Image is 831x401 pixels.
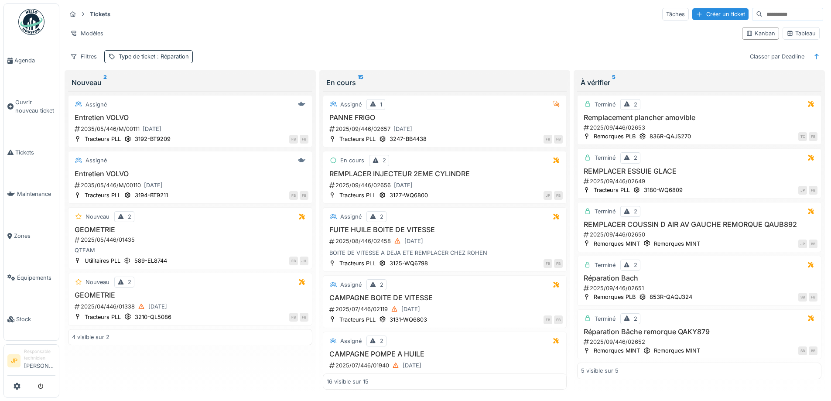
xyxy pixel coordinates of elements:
[654,240,700,248] div: Remorques MINT
[595,207,616,216] div: Terminé
[339,259,376,267] div: Tracteurs PLL
[403,361,421,370] div: [DATE]
[394,181,413,189] div: [DATE]
[581,328,817,336] h3: Réparation Bâche remorque QAKY879
[554,191,563,200] div: FB
[809,346,817,355] div: BB
[554,135,563,144] div: FB
[634,154,637,162] div: 2
[289,257,298,265] div: FB
[393,125,412,133] div: [DATE]
[300,135,308,144] div: FB
[554,259,563,268] div: FB
[327,377,369,385] div: 16 visible sur 15
[809,132,817,141] div: FB
[289,191,298,200] div: FB
[72,77,309,88] div: Nouveau
[798,132,807,141] div: TC
[654,346,700,355] div: Remorques MINT
[85,191,121,199] div: Tracteurs PLL
[594,186,630,194] div: Tracteurs PLL
[390,315,427,324] div: 3131-WQ6803
[155,53,189,60] span: : Réparation
[594,132,636,141] div: Remorques PLB
[380,212,383,221] div: 2
[72,113,308,122] h3: Entretien VOLVO
[809,186,817,195] div: FB
[358,77,363,88] sup: 15
[583,338,817,346] div: 2025/09/446/02652
[390,135,427,143] div: 3247-BB4438
[594,293,636,301] div: Remorques PLB
[85,278,109,286] div: Nouveau
[7,354,21,367] li: JP
[634,261,637,269] div: 2
[650,293,692,301] div: 853R-QAQJ324
[339,191,376,199] div: Tracteurs PLL
[144,181,163,189] div: [DATE]
[72,226,308,234] h3: GEOMETRIE
[74,123,308,134] div: 2035/05/446/M/00111
[24,348,55,374] li: [PERSON_NAME]
[72,333,109,341] div: 4 visible sur 2
[327,350,563,358] h3: CAMPAGNE POMPE A HUILE
[18,9,44,35] img: Badge_color-CXgf-gQk.svg
[340,337,362,345] div: Assigné
[401,305,420,313] div: [DATE]
[340,100,362,109] div: Assigné
[583,123,817,132] div: 2025/09/446/02653
[662,8,689,21] div: Tâches
[148,302,167,311] div: [DATE]
[339,315,376,324] div: Tracteurs PLL
[135,135,171,143] div: 3192-BT9209
[594,240,640,248] div: Remorques MINT
[135,313,171,321] div: 3210-QL5086
[634,207,637,216] div: 2
[72,246,308,254] div: QTEAM
[340,281,362,289] div: Assigné
[119,52,189,61] div: Type de ticket
[595,315,616,323] div: Terminé
[17,274,55,282] span: Équipements
[85,257,120,265] div: Utilitaires PLL
[544,315,552,324] div: FB
[4,298,59,340] a: Stock
[15,148,55,157] span: Tickets
[390,191,428,199] div: 3127-WQ6800
[4,215,59,257] a: Zones
[554,315,563,324] div: FB
[300,191,308,200] div: FB
[327,226,563,234] h3: FUITE HUILE BOITE DE VITESSE
[86,10,114,18] strong: Tickets
[798,186,807,195] div: JP
[595,100,616,109] div: Terminé
[787,29,816,38] div: Tableau
[85,135,121,143] div: Tracteurs PLL
[300,257,308,265] div: JH
[581,274,817,282] h3: Réparation Bach
[380,337,383,345] div: 2
[809,293,817,302] div: FB
[66,50,101,63] div: Filtres
[4,173,59,215] a: Maintenance
[390,259,428,267] div: 3125-WQ6798
[289,135,298,144] div: FB
[24,348,55,362] div: Responsable technicien
[328,360,563,371] div: 2025/07/446/01940
[544,191,552,200] div: JP
[85,313,121,321] div: Tracteurs PLL
[798,293,807,302] div: SB
[327,249,563,257] div: BOITE DE VITESSE A DEJA ETE REMPLACER CHEZ ROHEN
[583,230,817,239] div: 2025/09/446/02650
[17,190,55,198] span: Maintenance
[85,212,109,221] div: Nouveau
[74,180,308,191] div: 2035/05/446/M/00110
[4,40,59,82] a: Agenda
[809,240,817,248] div: BB
[595,154,616,162] div: Terminé
[544,135,552,144] div: FB
[134,257,167,265] div: 589-EL8744
[85,156,107,165] div: Assigné
[327,170,563,178] h3: REMPLACER INJECTEUR 2EME CYLINDRE
[328,304,563,315] div: 2025/07/446/02119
